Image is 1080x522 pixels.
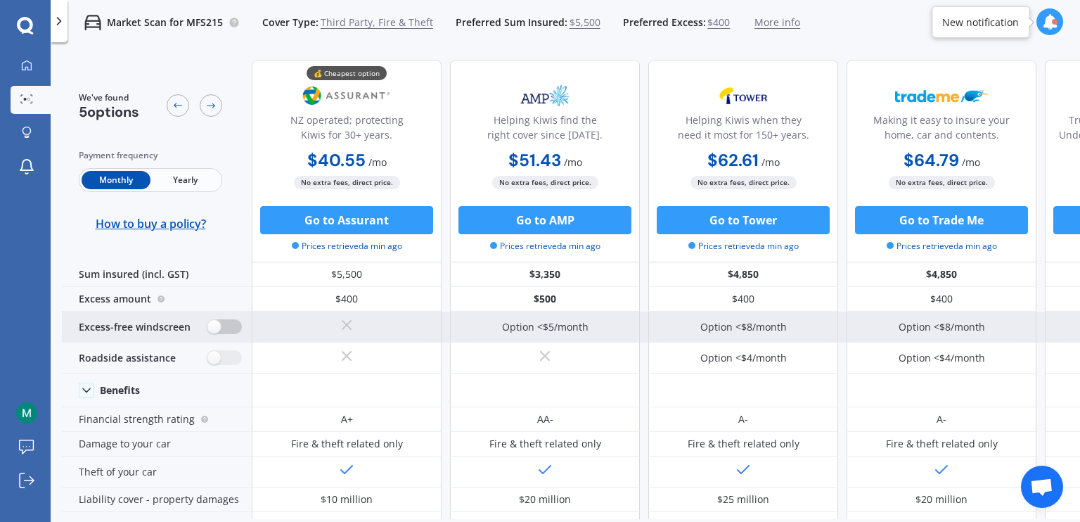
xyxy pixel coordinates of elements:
div: Option <$4/month [899,351,985,365]
span: Monthly [82,171,150,189]
span: No extra fees, direct price. [889,176,995,189]
span: Yearly [150,171,219,189]
span: How to buy a policy? [96,217,206,231]
div: Option <$4/month [700,351,787,365]
img: car.f15378c7a67c060ca3f3.svg [84,14,101,31]
span: 5 options [79,103,139,121]
div: Excess amount [62,287,252,312]
div: Fire & theft related only [489,437,601,451]
div: Fire & theft related only [886,437,998,451]
b: $40.55 [307,149,366,171]
span: Prices retrieved a min ago [490,240,600,253]
div: Option <$8/month [899,320,985,334]
div: $4,850 [648,262,838,287]
span: Cover Type: [262,15,319,30]
div: A- [738,412,748,426]
div: Financial strength rating [62,407,252,432]
span: We've found [79,91,139,104]
div: $400 [847,287,1036,312]
div: Benefits [100,384,140,397]
img: Tower.webp [697,78,790,113]
span: Preferred Excess: [623,15,706,30]
div: $25 million [717,492,769,507]
div: $500 [450,287,640,312]
span: Preferred Sum Insured: [456,15,567,30]
div: $20 million [519,492,571,507]
b: $64.79 [904,149,959,171]
b: $62.61 [707,149,759,171]
div: $3,350 [450,262,640,287]
span: $5,500 [570,15,600,30]
div: A+ [341,412,353,426]
button: Go to Trade Me [855,206,1028,234]
img: Trademe.webp [895,78,988,113]
div: Sum insured (incl. GST) [62,262,252,287]
span: / mo [564,155,582,169]
p: Market Scan for MFS215 [107,15,223,30]
div: New notification [942,15,1019,29]
div: Roadside assistance [62,343,252,374]
span: Prices retrieved a min ago [688,240,799,253]
div: Payment frequency [79,148,222,163]
div: NZ operated; protecting Kiwis for 30+ years. [264,113,430,148]
span: More info [754,15,800,30]
button: Go to AMP [458,206,631,234]
span: $400 [707,15,730,30]
div: Making it easy to insure your home, car and contents. [859,113,1024,148]
div: $10 million [321,492,373,507]
img: ACg8ocL_ILBKxYytfOsSdX51SSh8tDyWpPd8nGcgiMf3va_65RmF3g=s96-c [16,402,37,424]
span: No extra fees, direct price. [294,176,400,189]
span: No extra fees, direct price. [690,176,797,189]
span: Prices retrieved a min ago [887,240,997,253]
div: Excess-free windscreen [62,312,252,343]
div: Fire & theft related only [291,437,403,451]
div: Open chat [1021,466,1063,508]
span: Prices retrieved a min ago [292,240,402,253]
span: / mo [962,155,980,169]
div: 💰 Cheapest option [307,66,387,80]
img: Assurant.png [300,78,393,113]
div: Fire & theft related only [688,437,799,451]
div: Option <$8/month [700,320,787,334]
div: $5,500 [252,262,442,287]
div: Theft of your car [62,457,252,488]
button: Go to Tower [657,206,830,234]
div: Helping Kiwis when they need it most for 150+ years. [660,113,826,148]
div: Damage to your car [62,432,252,457]
span: Third Party, Fire & Theft [321,15,433,30]
span: / mo [368,155,387,169]
img: AMP.webp [499,78,591,113]
div: A- [937,412,946,426]
span: / mo [761,155,780,169]
div: AA- [537,412,553,426]
div: Helping Kiwis find the right cover since [DATE]. [462,113,628,148]
div: $20 million [915,492,967,507]
div: Option <$5/month [502,320,589,334]
div: $4,850 [847,262,1036,287]
div: $400 [252,287,442,312]
div: $400 [648,287,838,312]
button: Go to Assurant [260,206,433,234]
span: No extra fees, direct price. [492,176,598,189]
div: Liability cover - property damages [62,488,252,512]
b: $51.43 [508,149,561,171]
